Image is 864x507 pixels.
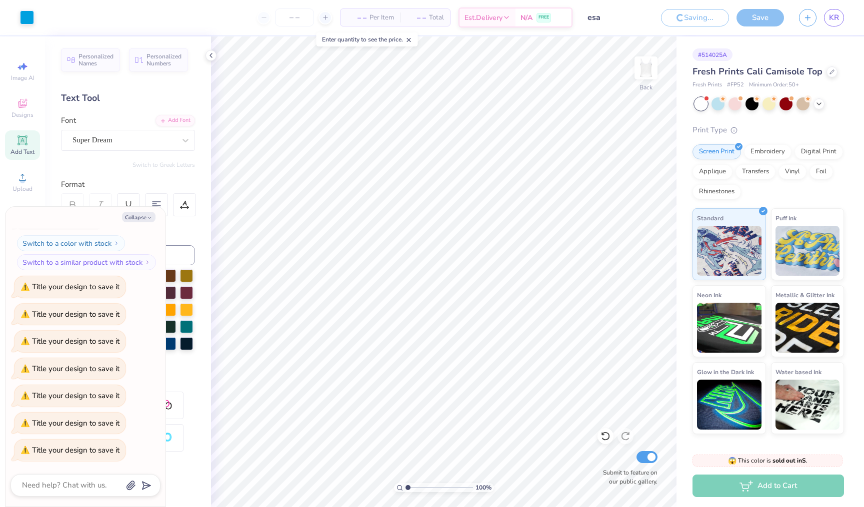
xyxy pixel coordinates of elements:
button: Switch to Greek Letters [132,161,195,169]
label: Font [61,115,76,126]
img: Back [636,58,656,78]
span: Fresh Prints [692,81,722,89]
span: Personalized Numbers [146,53,182,67]
a: KR [824,9,844,26]
div: Title your design to save it [32,336,119,346]
span: Add Text [10,148,34,156]
span: Glow in the Dark Ink [697,367,754,377]
div: Text Tool [61,91,195,105]
div: Title your design to save it [32,364,119,374]
img: Glow in the Dark Ink [697,380,761,430]
button: Switch to a similar product with stock [17,254,156,270]
span: Standard [697,213,723,223]
button: Collapse [122,212,155,222]
input: – – [275,8,314,26]
span: – – [346,12,366,23]
span: Puff Ink [775,213,796,223]
span: N/A [520,12,532,23]
span: Water based Ink [775,367,821,377]
strong: sold out in S [772,457,806,465]
span: Metallic & Glitter Ink [775,290,834,300]
span: 😱 [728,456,736,466]
div: Rhinestones [692,184,741,199]
span: Personalized Names [78,53,114,67]
button: Switch to a color with stock [17,235,125,251]
span: 100 % [475,483,491,492]
div: Applique [692,164,732,179]
input: Untitled Design [580,7,653,27]
div: Title your design to save it [32,391,119,401]
span: FREE [538,14,549,21]
img: Water based Ink [775,380,840,430]
img: Neon Ink [697,303,761,353]
img: Puff Ink [775,226,840,276]
div: # 514025A [692,48,732,61]
span: Fresh Prints Cali Camisole Top [692,65,822,77]
div: Title your design to save it [32,445,119,455]
span: Minimum Order: 50 + [749,81,799,89]
div: Title your design to save it [32,282,119,292]
img: Switch to a similar product with stock [144,259,150,265]
div: Vinyl [778,164,806,179]
span: Upload [12,185,32,193]
span: Per Item [369,12,394,23]
div: Title your design to save it [32,418,119,428]
span: Neon Ink [697,290,721,300]
span: Total [429,12,444,23]
div: Title your design to save it [32,309,119,319]
span: Designs [11,111,33,119]
span: – – [406,12,426,23]
label: Submit to feature on our public gallery. [597,468,657,486]
div: Foil [809,164,833,179]
span: This color is . [728,456,807,465]
div: Format [61,179,196,190]
span: Est. Delivery [464,12,502,23]
div: Add Font [155,115,195,126]
span: KR [829,12,839,23]
img: Standard [697,226,761,276]
div: Print Type [692,124,844,136]
img: Metallic & Glitter Ink [775,303,840,353]
div: Digital Print [794,144,843,159]
img: Switch to a color with stock [113,240,119,246]
div: Screen Print [692,144,741,159]
span: # FP52 [727,81,744,89]
div: Transfers [735,164,775,179]
div: Back [639,83,652,92]
div: Embroidery [744,144,791,159]
div: Enter quantity to see the price. [316,32,418,46]
span: Image AI [11,74,34,82]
